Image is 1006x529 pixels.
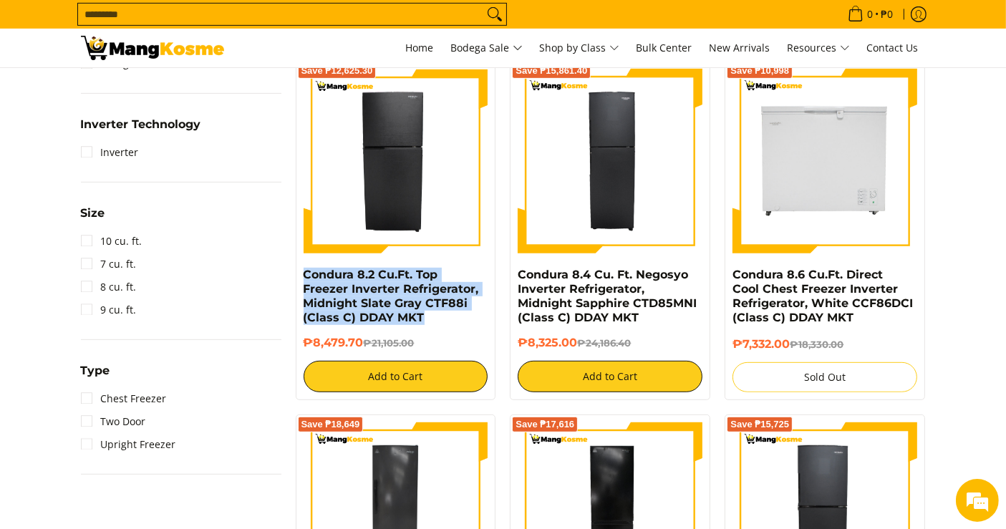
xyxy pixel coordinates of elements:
span: Type [81,365,110,377]
a: New Arrivals [702,29,778,67]
a: Chest Freezer [81,387,167,410]
a: Condura 8.6 Cu.Ft. Direct Cool Chest Freezer Inverter Refrigerator, White CCF86DCI (Class C) DDAY... [732,268,913,324]
summary: Open [81,365,110,387]
del: ₱18,330.00 [790,339,843,350]
a: Shop by Class [533,29,627,67]
summary: Open [81,208,105,230]
a: Home [399,29,441,67]
button: Add to Cart [518,361,702,392]
button: Sold Out [732,362,917,392]
nav: Main Menu [238,29,926,67]
img: Condura 8.6 Cu.Ft. Direct Cool Chest Freezer Inverter Refrigerator, White CCF86DCI (Class C) DDAY... [732,69,917,253]
a: Bulk Center [629,29,700,67]
h6: ₱8,325.00 [518,336,702,350]
span: Home [406,41,434,54]
textarea: Type your message and hit 'Enter' [7,366,273,416]
a: 7 cu. ft. [81,253,137,276]
span: Save ₱15,725 [730,420,789,429]
span: Resources [788,39,850,57]
button: Add to Cart [304,361,488,392]
a: 9 cu. ft. [81,299,137,321]
span: Shop by Class [540,39,619,57]
span: Inverter Technology [81,119,201,130]
h6: ₱7,332.00 [732,337,917,351]
div: Minimize live chat window [235,7,269,42]
del: ₱21,105.00 [364,337,415,349]
span: Save ₱12,625.30 [301,67,373,75]
a: Upright Freezer [81,433,176,456]
img: Condura 8.2 Cu.Ft. Top Freezer Inverter Refrigerator, Midnight Slate Gray CTF88i (Class C) DDAY MKT [304,69,488,253]
span: Bodega Sale [451,39,523,57]
span: We're online! [83,168,198,312]
summary: Open [81,119,201,141]
span: Save ₱17,616 [516,420,574,429]
span: Save ₱18,649 [301,420,360,429]
img: Class C Home &amp; Business Appliances: Up to 70% Off l Mang Kosme [81,36,224,60]
span: Bulk Center [637,41,692,54]
span: New Arrivals [710,41,770,54]
span: ₱0 [879,9,896,19]
div: Chat with us now [74,80,241,99]
span: Save ₱10,998 [730,67,789,75]
span: Save ₱15,861.40 [516,67,587,75]
h6: ₱8,479.70 [304,336,488,350]
span: • [843,6,898,22]
span: Contact Us [867,41,919,54]
a: Condura 8.4 Cu. Ft. Negosyo Inverter Refrigerator, Midnight Sapphire CTD85MNI (Class C) DDAY MKT [518,268,697,324]
img: Condura 8.4 Cu. Ft. Negosyo Inverter Refrigerator, Midnight Sapphire CTD85MNI (Class C) DDAY MKT [518,69,702,253]
span: Size [81,208,105,219]
a: 10 cu. ft. [81,230,142,253]
span: 0 [866,9,876,19]
del: ₱24,186.40 [577,337,631,349]
a: 8 cu. ft. [81,276,137,299]
a: Contact Us [860,29,926,67]
a: Two Door [81,410,146,433]
a: Bodega Sale [444,29,530,67]
a: Condura 8.2 Cu.Ft. Top Freezer Inverter Refrigerator, Midnight Slate Gray CTF88i (Class C) DDAY MKT [304,268,479,324]
a: Resources [780,29,857,67]
a: Inverter [81,141,139,164]
button: Search [483,4,506,25]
